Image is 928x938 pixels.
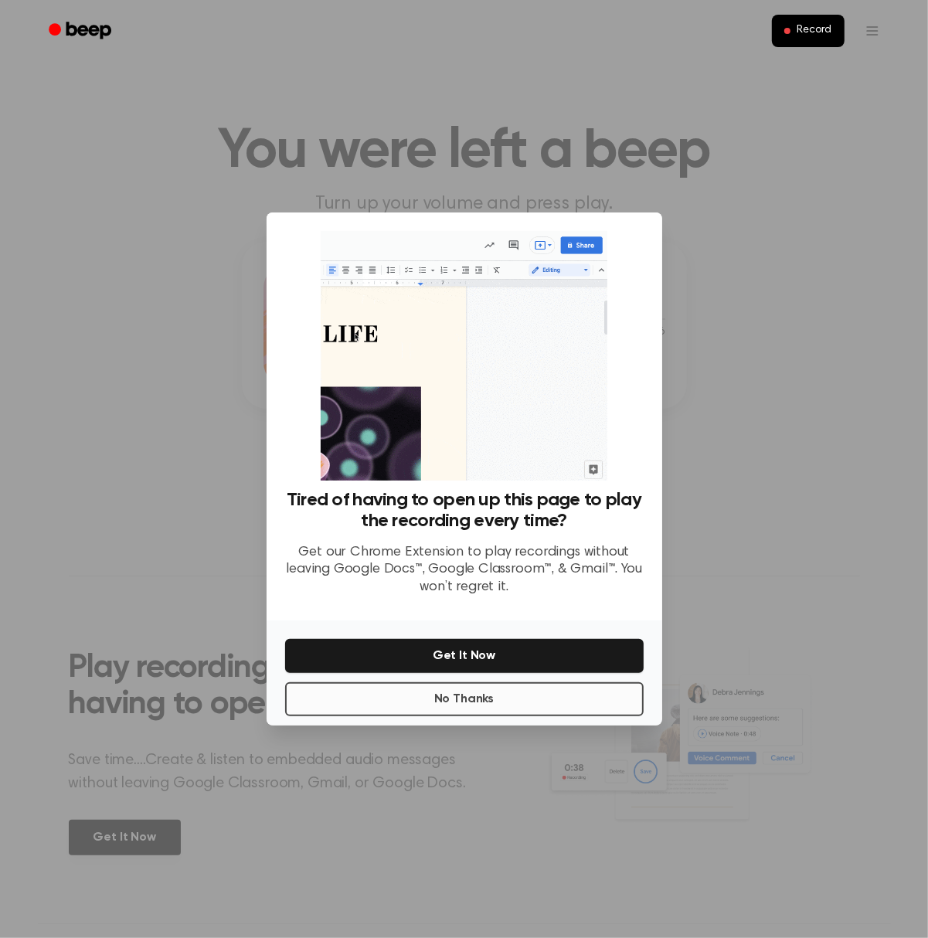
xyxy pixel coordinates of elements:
[285,490,644,532] h3: Tired of having to open up this page to play the recording every time?
[285,639,644,673] button: Get It Now
[797,24,831,38] span: Record
[38,16,125,46] a: Beep
[285,544,644,596] p: Get our Chrome Extension to play recordings without leaving Google Docs™, Google Classroom™, & Gm...
[772,15,844,47] button: Record
[285,682,644,716] button: No Thanks
[321,231,607,481] img: Beep extension in action
[854,12,891,49] button: Open menu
